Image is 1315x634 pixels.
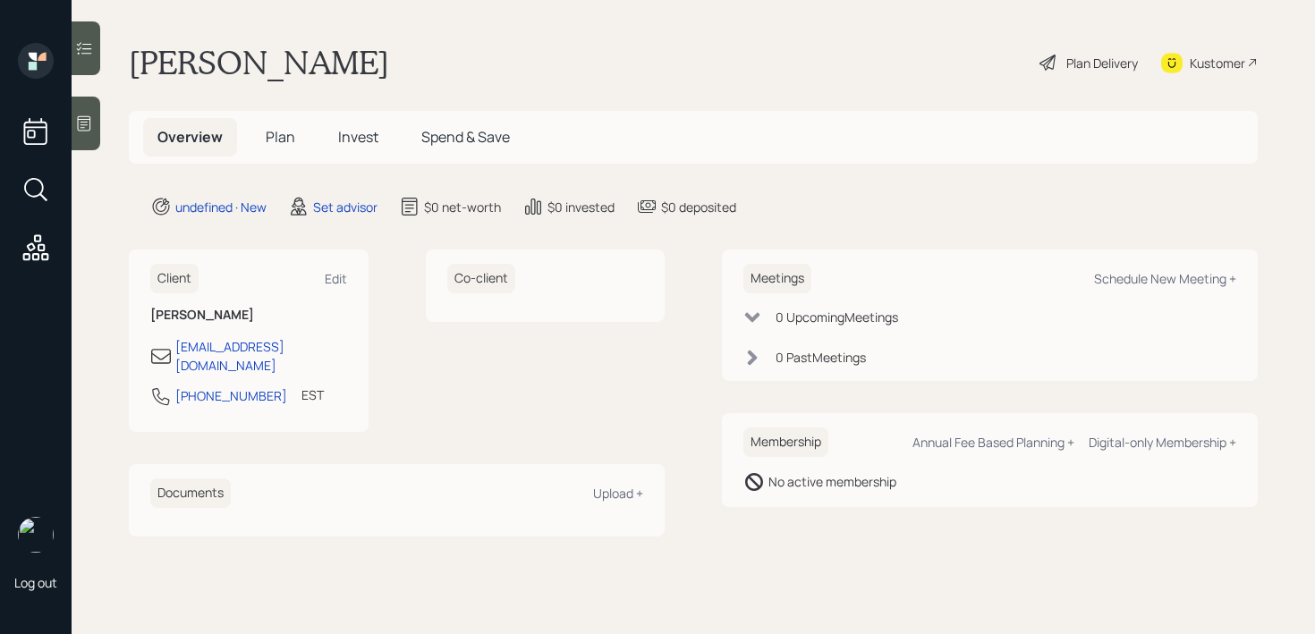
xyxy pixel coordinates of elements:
[129,43,389,82] h1: [PERSON_NAME]
[150,478,231,508] h6: Documents
[421,127,510,147] span: Spend & Save
[325,270,347,287] div: Edit
[912,434,1074,451] div: Annual Fee Based Planning +
[150,308,347,323] h6: [PERSON_NAME]
[776,308,898,326] div: 0 Upcoming Meeting s
[1066,54,1138,72] div: Plan Delivery
[14,574,57,591] div: Log out
[447,264,515,293] h6: Co-client
[150,264,199,293] h6: Client
[301,385,324,404] div: EST
[266,127,295,147] span: Plan
[661,198,736,216] div: $0 deposited
[1094,270,1236,287] div: Schedule New Meeting +
[768,472,896,491] div: No active membership
[338,127,378,147] span: Invest
[593,485,643,502] div: Upload +
[424,198,501,216] div: $0 net-worth
[313,198,378,216] div: Set advisor
[743,427,828,457] h6: Membership
[776,348,866,367] div: 0 Past Meeting s
[175,198,267,216] div: undefined · New
[743,264,811,293] h6: Meetings
[547,198,615,216] div: $0 invested
[1089,434,1236,451] div: Digital-only Membership +
[157,127,223,147] span: Overview
[18,517,54,553] img: retirable_logo.png
[1190,54,1245,72] div: Kustomer
[175,337,347,375] div: [EMAIL_ADDRESS][DOMAIN_NAME]
[175,386,287,405] div: [PHONE_NUMBER]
